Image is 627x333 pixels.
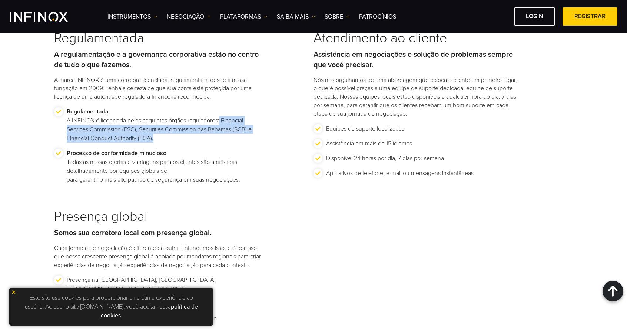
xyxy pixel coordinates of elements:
[326,124,404,133] p: Equipes de suporte localizadas
[67,149,262,184] p: Todas as nossas ofertas e vantagens para os clientes são analisadas detalhadamente por equipes gl...
[11,290,16,295] img: yellow close icon
[220,12,268,21] a: PLATAFORMAS
[313,30,521,46] h3: Atendimento ao cliente
[54,30,262,46] h3: Regulamentada
[54,244,262,270] p: Cada jornada de negociação é diferente da outra. Entendemos isso, e é por isso que nossa crescent...
[563,7,617,26] a: Registrar
[67,108,109,115] strong: Regulamentada
[326,139,412,148] p: Assistência em mais de 15 idiomas
[107,12,157,21] a: Instrumentos
[514,7,555,26] a: Login
[54,50,259,69] strong: A regulamentação e a governança corporativa estão no centro de tudo o que fazemos.
[359,12,396,21] a: Patrocínios
[67,149,166,157] strong: Processo de conformidade minucioso
[277,12,315,21] a: Saiba mais
[67,276,262,293] p: Presença na [GEOGRAPHIC_DATA], [GEOGRAPHIC_DATA], [GEOGRAPHIC_DATA] e [GEOGRAPHIC_DATA]
[54,228,212,237] strong: Somos sua corretora local com presença global.
[326,169,474,178] p: Aplicativos de telefone, e-mail ou mensagens instantâneas
[10,12,85,22] a: INFINOX Logo
[326,154,444,163] p: Disponível 24 horas por dia, 7 dias por semana
[313,76,521,118] p: Nós nos orgulhamos de uma abordagem que coloca o cliente em primeiro lugar, o que é possível graç...
[13,291,209,322] p: Este site usa cookies para proporcionar uma ótima experiência ao usuário. Ao usar o site [DOMAIN_...
[54,209,262,225] h3: Presença global
[325,12,350,21] a: SOBRE
[67,107,262,143] p: A INFINOX é licenciada pelos seguintes órgãos reguladores: Financial Services Commission (FSC), S...
[167,12,211,21] a: NEGOCIAÇÃO
[313,50,513,69] strong: Assistência em negociações e solução de problemas sempre que você precisar.
[54,76,262,102] p: A marca INFINOX é uma corretora licenciada, regulamentada desde a nossa fundação em 2009. Tenha a...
